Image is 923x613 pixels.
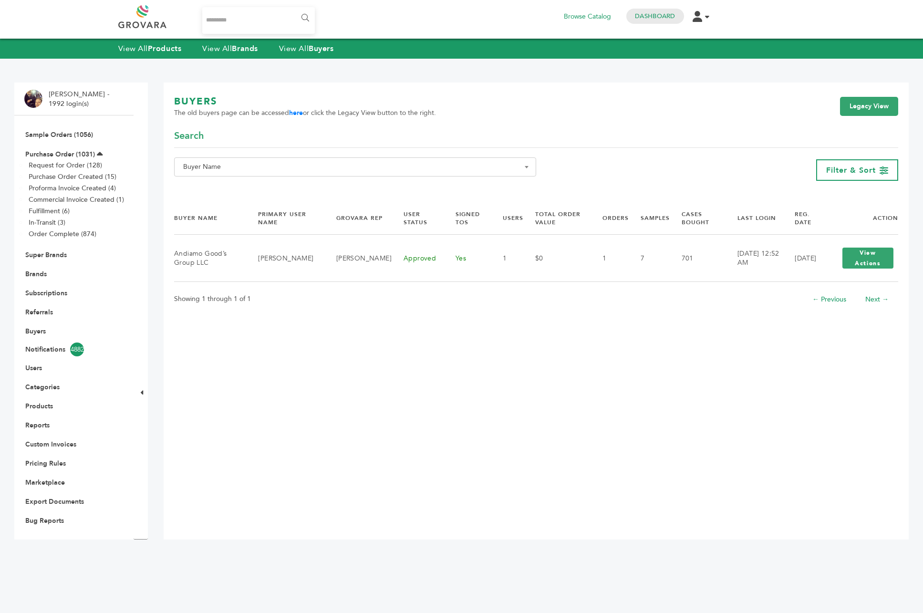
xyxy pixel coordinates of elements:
th: Grovara Rep [324,202,392,235]
a: Categories [25,383,60,392]
th: Users [491,202,523,235]
a: Request for Order (128) [29,161,102,170]
td: [PERSON_NAME] [246,235,324,282]
td: 701 [670,235,726,282]
a: Users [25,364,42,373]
h1: BUYERS [174,95,436,108]
span: Buyer Name [179,160,531,174]
th: Reg. Date [783,202,825,235]
a: Fulfillment (6) [29,207,70,216]
a: Commercial Invoice Created (1) [29,195,124,204]
a: Next → [865,295,889,304]
a: Export Documents [25,497,84,506]
span: Filter & Sort [826,165,876,176]
td: Andiamo Good’s Group LLC [174,235,246,282]
th: Buyer Name [174,202,246,235]
a: Super Brands [25,250,67,260]
span: Buyer Name [174,157,536,177]
th: Action [826,202,898,235]
a: Reports [25,421,50,430]
a: here [289,108,303,117]
strong: Buyers [309,43,333,54]
td: $0 [523,235,591,282]
th: Samples [629,202,670,235]
a: Referrals [25,308,53,317]
a: Bug Reports [25,516,64,525]
a: Legacy View [840,97,898,116]
a: Purchase Order (1031) [25,150,95,159]
td: 7 [629,235,670,282]
a: Browse Catalog [564,11,611,22]
th: Primary User Name [246,202,324,235]
a: View AllBrands [202,43,258,54]
input: Search... [202,7,315,34]
a: Dashboard [635,12,675,21]
th: Orders [591,202,629,235]
a: In-Transit (3) [29,218,65,227]
a: Marketplace [25,478,65,487]
td: 1 [491,235,523,282]
td: [DATE] [783,235,825,282]
span: Search [174,129,204,143]
td: [PERSON_NAME] [324,235,392,282]
td: Approved [392,235,444,282]
a: Order Complete (874) [29,229,96,239]
a: Pricing Rules [25,459,66,468]
span: The old buyers page can be accessed or click the Legacy View button to the right. [174,108,436,118]
strong: Products [148,43,181,54]
a: Brands [25,270,47,279]
a: Products [25,402,53,411]
th: User Status [392,202,444,235]
button: View Actions [842,248,893,269]
a: Proforma Invoice Created (4) [29,184,116,193]
th: Last Login [726,202,783,235]
span: 4882 [70,343,84,356]
td: 1 [591,235,629,282]
a: Custom Invoices [25,440,76,449]
th: Total Order Value [523,202,591,235]
a: View AllBuyers [279,43,334,54]
a: ← Previous [812,295,846,304]
a: Sample Orders (1056) [25,130,93,139]
strong: Brands [232,43,258,54]
th: Cases Bought [670,202,726,235]
a: Notifications4882 [25,343,123,356]
th: Signed TOS [444,202,491,235]
p: Showing 1 through 1 of 1 [174,293,251,305]
a: View AllProducts [118,43,182,54]
a: Subscriptions [25,289,67,298]
td: Yes [444,235,491,282]
li: [PERSON_NAME] - 1992 login(s) [49,90,112,108]
a: Purchase Order Created (15) [29,172,116,181]
td: [DATE] 12:52 AM [726,235,783,282]
a: Buyers [25,327,46,336]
